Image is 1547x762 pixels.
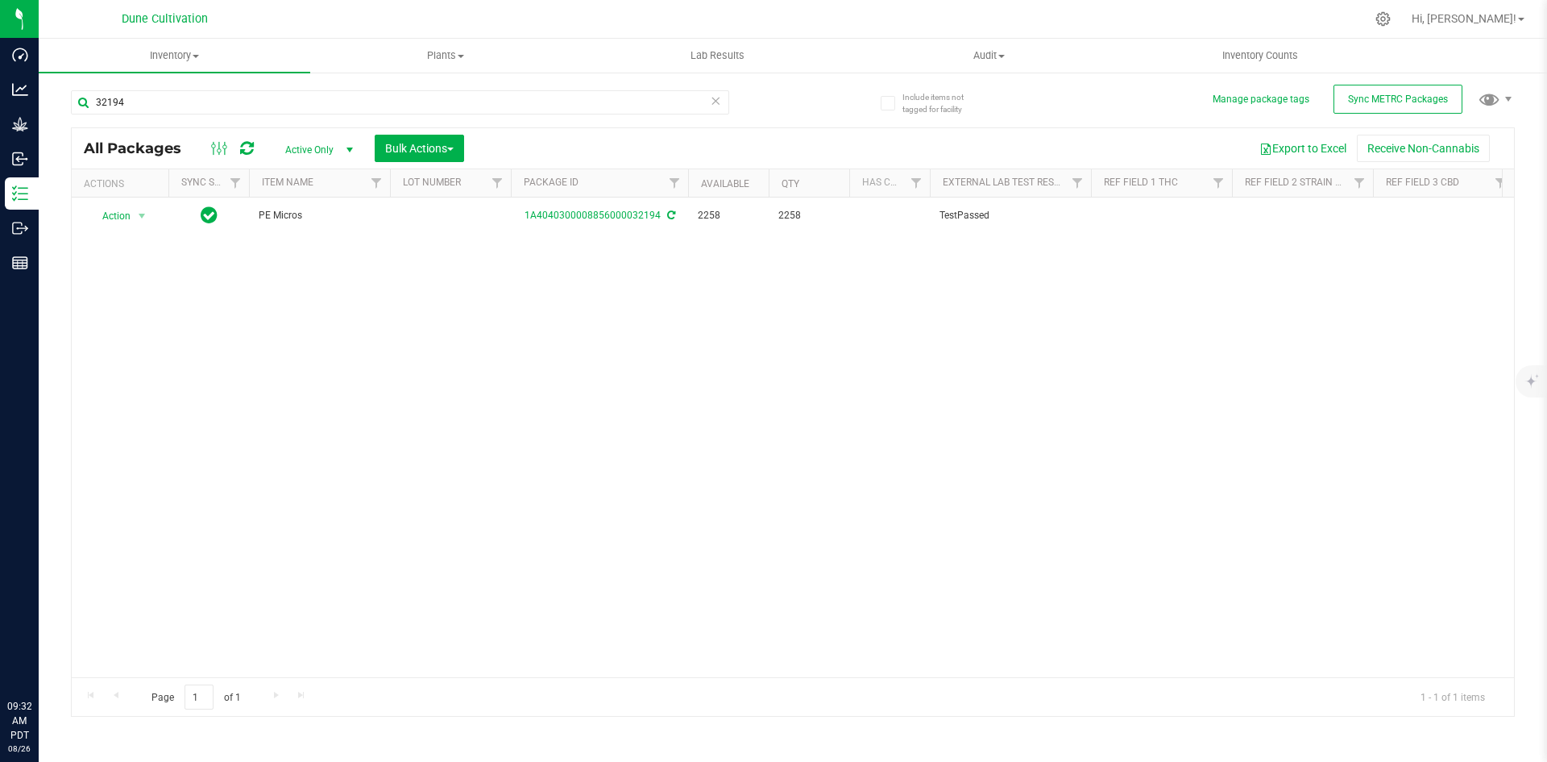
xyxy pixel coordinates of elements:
span: Bulk Actions [385,142,454,155]
a: 1A4040300008856000032194 [525,210,661,221]
div: Manage settings [1373,11,1393,27]
span: 2258 [698,208,759,223]
button: Receive Non-Cannabis [1357,135,1490,162]
button: Bulk Actions [375,135,464,162]
a: Filter [1205,169,1232,197]
span: Inventory Counts [1201,48,1320,63]
a: Lot Number [403,177,461,188]
a: Inventory [39,39,310,73]
a: Filter [903,169,930,197]
a: External Lab Test Result [943,177,1069,188]
inline-svg: Grow [12,116,28,132]
span: 2258 [778,208,840,223]
a: Available [701,178,749,189]
inline-svg: Analytics [12,81,28,98]
a: Ref Field 3 CBD [1386,177,1459,188]
input: Search Package ID, Item Name, SKU, Lot or Part Number... [71,90,729,115]
a: Audit [853,39,1125,73]
a: Plants [310,39,582,73]
span: 1 - 1 of 1 items [1408,685,1498,709]
a: Package ID [524,177,579,188]
span: Dune Cultivation [122,12,208,26]
span: Inventory [39,48,310,63]
a: Item Name [262,177,313,188]
span: Sync from Compliance System [665,210,675,221]
span: All Packages [84,139,197,157]
span: Sync METRC Packages [1348,94,1448,105]
a: Ref Field 1 THC [1104,177,1178,188]
a: Ref Field 2 Strain Name [1245,177,1362,188]
span: Hi, [PERSON_NAME]! [1412,12,1516,25]
inline-svg: Dashboard [12,47,28,63]
inline-svg: Outbound [12,220,28,236]
span: Plants [311,48,581,63]
button: Sync METRC Packages [1333,85,1462,114]
p: 08/26 [7,743,31,755]
a: Filter [222,169,249,197]
div: Actions [84,178,162,189]
a: Filter [1487,169,1514,197]
span: Audit [854,48,1124,63]
inline-svg: Reports [12,255,28,271]
a: Qty [782,178,799,189]
span: Clear [710,90,721,111]
p: 09:32 AM PDT [7,699,31,743]
button: Manage package tags [1213,93,1309,106]
iframe: Resource center [16,633,64,681]
th: Has COA [849,169,930,198]
a: Filter [1346,169,1373,197]
a: Filter [363,169,390,197]
span: Page of 1 [138,685,254,710]
span: Action [88,205,131,227]
a: Filter [662,169,688,197]
span: In Sync [201,204,218,227]
a: Inventory Counts [1125,39,1396,73]
a: Lab Results [582,39,853,73]
input: 1 [185,685,214,710]
button: Export to Excel [1249,135,1357,162]
inline-svg: Inventory [12,185,28,202]
a: Filter [1064,169,1091,197]
iframe: Resource center unread badge [48,631,67,650]
span: Include items not tagged for facility [902,91,983,115]
span: TestPassed [939,208,1081,223]
a: Filter [484,169,511,197]
span: PE Micros [259,208,380,223]
span: Lab Results [669,48,766,63]
a: Sync Status [181,177,243,188]
inline-svg: Inbound [12,151,28,167]
span: select [132,205,152,227]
